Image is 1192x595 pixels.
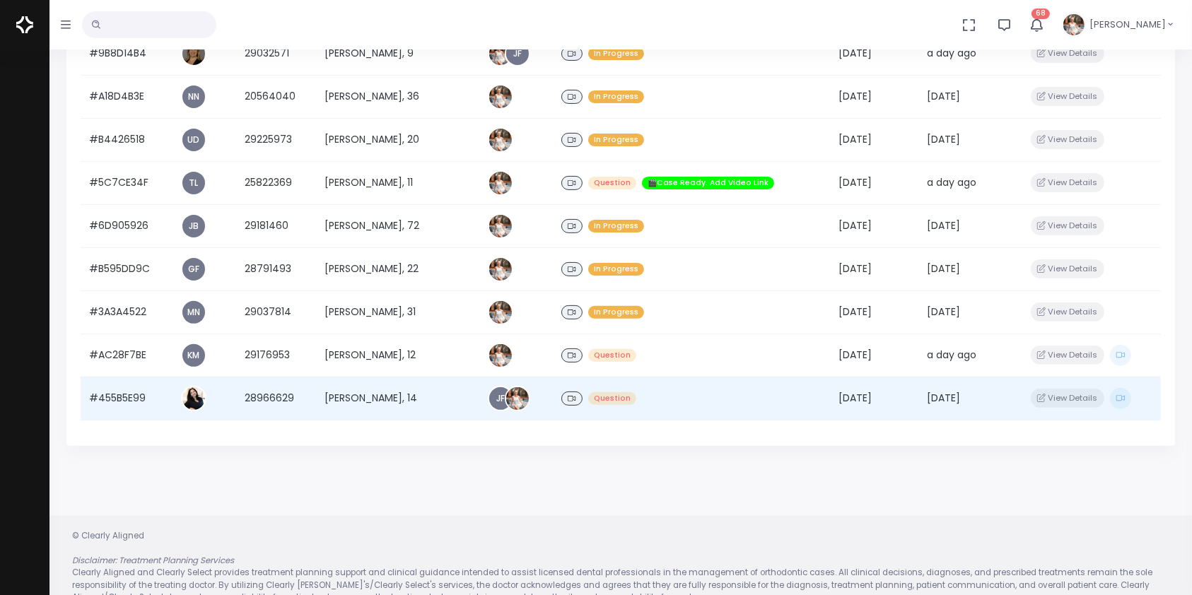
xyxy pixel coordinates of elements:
td: #9B8D14B4 [81,32,173,75]
td: [PERSON_NAME], 14 [316,377,479,420]
span: [DATE] [839,305,872,319]
span: In Progress [588,306,644,319]
span: [DATE] [839,261,872,276]
span: [DATE] [927,89,960,103]
span: Question [588,177,636,190]
td: 28791493 [236,247,316,290]
em: Disclaimer: Treatment Planning Services [72,555,234,566]
span: a day ago [927,175,976,189]
a: JF [506,42,529,65]
td: 20564040 [236,75,316,118]
button: View Details [1031,130,1104,149]
span: [DATE] [927,132,960,146]
span: [DATE] [927,218,960,232]
td: #5C7CE34F [81,161,173,204]
span: Question [588,349,636,363]
td: #B595DD9C [81,247,173,290]
a: GF [182,258,205,281]
span: [DATE] [839,132,872,146]
span: In Progress [588,263,644,276]
td: #6D905926 [81,204,173,247]
a: MN [182,301,205,324]
span: [DATE] [839,218,872,232]
span: In Progress [588,134,644,147]
span: In Progress [588,47,644,61]
td: 28966629 [236,377,316,420]
a: JB [182,215,205,237]
td: 29225973 [236,118,316,161]
span: In Progress [588,90,644,104]
span: Question [588,392,636,406]
a: UD [182,129,205,151]
span: In Progress [588,220,644,233]
span: [DATE] [927,305,960,319]
td: #A18D4B3E [81,75,173,118]
span: [DATE] [839,348,872,362]
td: [PERSON_NAME], 11 [316,161,479,204]
button: View Details [1031,259,1104,278]
button: View Details [1031,389,1104,408]
a: TL [182,172,205,194]
td: [PERSON_NAME], 72 [316,204,479,247]
a: KM [182,344,205,367]
span: [DATE] [839,175,872,189]
span: 🎬Case Ready. Add Video Link [642,177,774,190]
td: 29032571 [236,32,316,75]
td: [PERSON_NAME], 36 [316,75,479,118]
button: View Details [1031,216,1104,235]
td: 29181460 [236,204,316,247]
a: NN [182,86,205,108]
span: [PERSON_NAME] [1089,18,1166,32]
td: [PERSON_NAME], 9 [316,32,479,75]
span: 68 [1032,8,1050,19]
span: [DATE] [927,261,960,276]
span: [DATE] [839,46,872,60]
button: View Details [1031,302,1104,322]
span: [DATE] [839,89,872,103]
button: View Details [1031,44,1104,63]
td: [PERSON_NAME], 20 [316,118,479,161]
span: a day ago [927,46,976,60]
img: Logo Horizontal [16,10,33,40]
td: 29037814 [236,290,316,334]
button: View Details [1031,346,1104,365]
td: #B4426518 [81,118,173,161]
td: #AC28F7BE [81,334,173,377]
td: [PERSON_NAME], 22 [316,247,479,290]
td: 25822369 [236,161,316,204]
a: JF [489,387,512,410]
td: #455B5E99 [81,377,173,420]
span: [DATE] [839,391,872,405]
td: [PERSON_NAME], 31 [316,290,479,334]
td: #3A3A4522 [81,290,173,334]
img: Header Avatar [1061,12,1087,37]
td: 29176953 [236,334,316,377]
span: [DATE] [927,391,960,405]
button: View Details [1031,173,1104,192]
button: View Details [1031,87,1104,106]
td: [PERSON_NAME], 12 [316,334,479,377]
span: a day ago [927,348,976,362]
